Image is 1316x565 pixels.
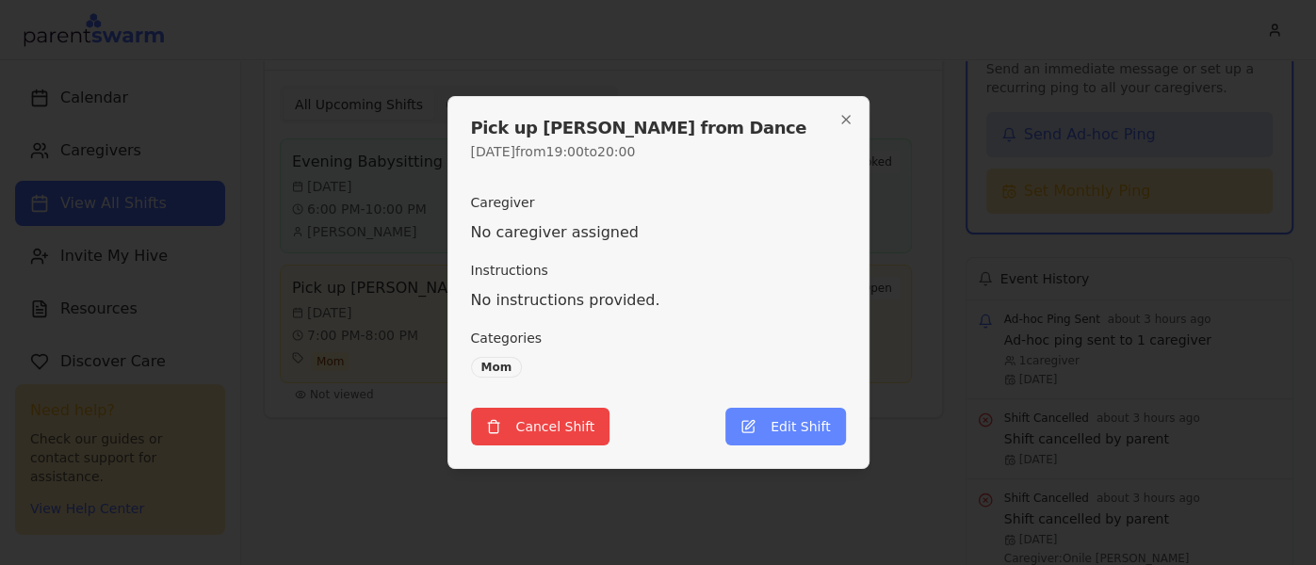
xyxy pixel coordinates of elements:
[471,142,846,161] p: [DATE] from 19:00 to 20:00
[471,289,846,312] p: No instructions provided.
[471,263,548,278] label: Instructions
[471,408,610,445] button: Cancel Shift
[471,331,542,346] label: Categories
[471,221,846,244] p: No caregiver assigned
[725,408,845,445] button: Edit Shift
[471,195,535,210] label: Caregiver
[471,120,846,137] h2: Pick up [PERSON_NAME] from Dance
[471,357,523,378] div: Mom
